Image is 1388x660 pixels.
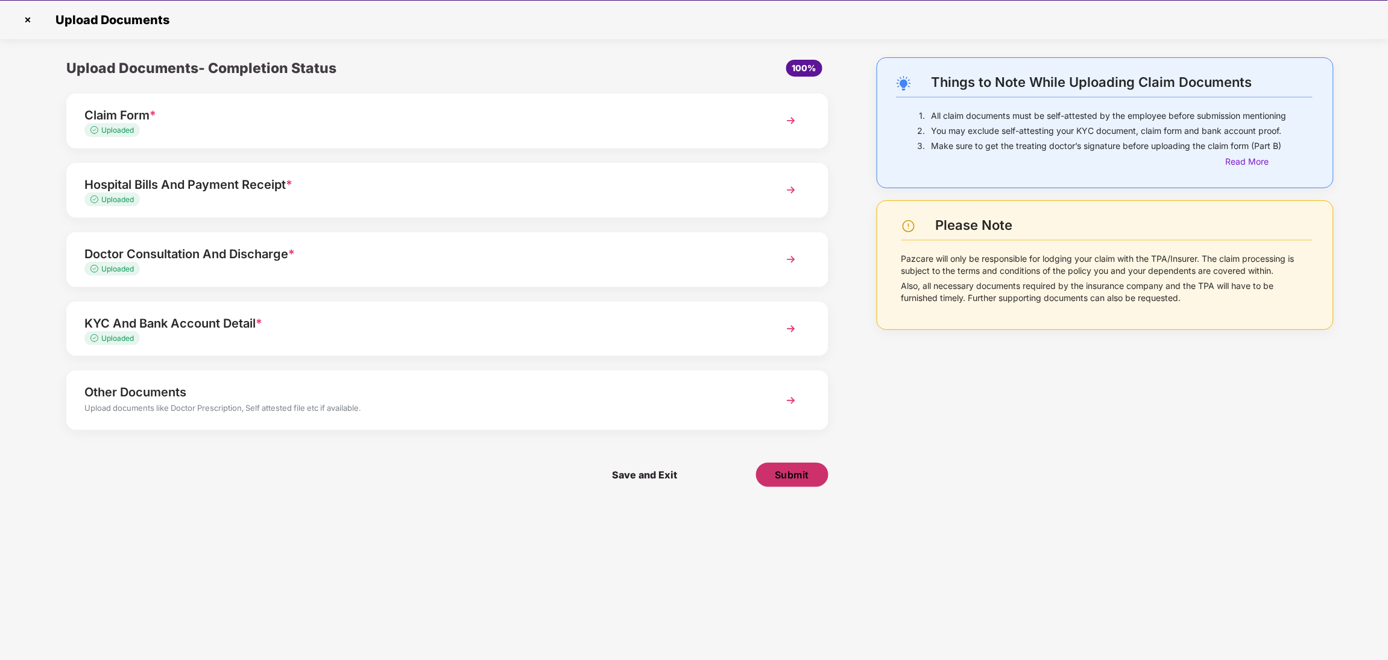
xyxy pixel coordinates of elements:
img: svg+xml;base64,PHN2ZyB4bWxucz0iaHR0cDovL3d3dy53My5vcmcvMjAwMC9zdmciIHdpZHRoPSIxMy4zMzMiIGhlaWdodD... [90,195,101,203]
div: Things to Note While Uploading Claim Documents [931,74,1313,90]
p: Make sure to get the treating doctor’s signature before uploading the claim form (Part B) [931,140,1313,152]
div: Doctor Consultation And Discharge [84,244,749,264]
span: Uploaded [101,334,134,343]
img: svg+xml;base64,PHN2ZyBpZD0iQ3Jvc3MtMzJ4MzIiIHhtbG5zPSJodHRwOi8vd3d3LnczLm9yZy8yMDAwL3N2ZyIgd2lkdG... [18,10,37,30]
div: Claim Form [84,106,749,125]
p: 1. [919,110,925,122]
img: svg+xml;base64,PHN2ZyB4bWxucz0iaHR0cDovL3d3dy53My5vcmcvMjAwMC9zdmciIHdpZHRoPSIxMy4zMzMiIGhlaWdodD... [90,334,101,342]
span: Uploaded [101,125,134,135]
div: Hospital Bills And Payment Receipt [84,175,749,194]
img: svg+xml;base64,PHN2ZyB4bWxucz0iaHR0cDovL3d3dy53My5vcmcvMjAwMC9zdmciIHdpZHRoPSIyNC4wOTMiIGhlaWdodD... [897,76,911,90]
div: Please Note [936,217,1313,233]
p: 3. [917,140,925,152]
p: You may exclude self-attesting your KYC document, claim form and bank account proof. [931,125,1313,137]
img: svg+xml;base64,PHN2ZyBpZD0iTmV4dCIgeG1sbnM9Imh0dHA6Ly93d3cudzMub3JnLzIwMDAvc3ZnIiB3aWR0aD0iMzYiIG... [780,390,802,411]
img: svg+xml;base64,PHN2ZyBpZD0iTmV4dCIgeG1sbnM9Imh0dHA6Ly93d3cudzMub3JnLzIwMDAvc3ZnIiB3aWR0aD0iMzYiIG... [780,179,802,201]
div: KYC And Bank Account Detail [84,314,749,333]
img: svg+xml;base64,PHN2ZyB4bWxucz0iaHR0cDovL3d3dy53My5vcmcvMjAwMC9zdmciIHdpZHRoPSIxMy4zMzMiIGhlaWdodD... [90,265,101,273]
img: svg+xml;base64,PHN2ZyBpZD0iTmV4dCIgeG1sbnM9Imh0dHA6Ly93d3cudzMub3JnLzIwMDAvc3ZnIiB3aWR0aD0iMzYiIG... [780,318,802,340]
img: svg+xml;base64,PHN2ZyBpZD0iV2FybmluZ18tXzI0eDI0IiBkYXRhLW5hbWU9Ildhcm5pbmcgLSAyNHgyNCIgeG1sbnM9Im... [901,219,916,233]
span: Save and Exit [600,463,689,487]
div: Upload documents like Doctor Prescription, Self attested file etc if available. [84,402,749,417]
span: 100% [792,63,816,73]
p: All claim documents must be self-attested by the employee before submission mentioning [931,110,1313,122]
span: Submit [775,468,809,481]
span: Upload Documents [43,13,175,27]
span: Uploaded [101,264,134,273]
button: Submit [756,463,828,487]
p: Also, all necessary documents required by the insurance company and the TPA will have to be furni... [901,280,1313,304]
span: Uploaded [101,195,134,204]
img: svg+xml;base64,PHN2ZyB4bWxucz0iaHR0cDovL3d3dy53My5vcmcvMjAwMC9zdmciIHdpZHRoPSIxMy4zMzMiIGhlaWdodD... [90,126,101,134]
div: Read More [1226,155,1313,168]
p: 2. [917,125,925,137]
img: svg+xml;base64,PHN2ZyBpZD0iTmV4dCIgeG1sbnM9Imh0dHA6Ly93d3cudzMub3JnLzIwMDAvc3ZnIiB3aWR0aD0iMzYiIG... [780,249,802,270]
p: Pazcare will only be responsible for lodging your claim with the TPA/Insurer. The claim processin... [901,253,1313,277]
div: Other Documents [84,382,749,402]
div: Upload Documents- Completion Status [66,57,575,79]
img: svg+xml;base64,PHN2ZyBpZD0iTmV4dCIgeG1sbnM9Imh0dHA6Ly93d3cudzMub3JnLzIwMDAvc3ZnIiB3aWR0aD0iMzYiIG... [780,110,802,132]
